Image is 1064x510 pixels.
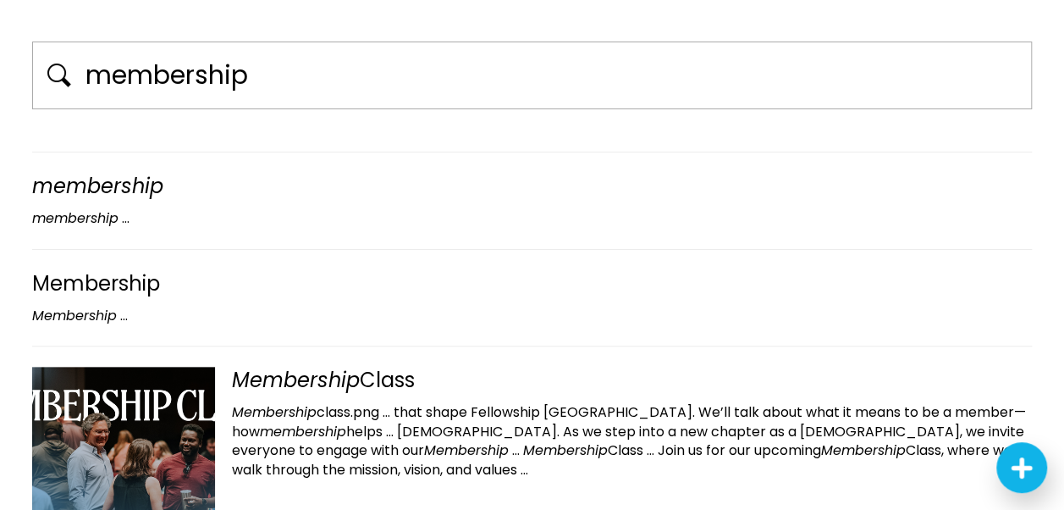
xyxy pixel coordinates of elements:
[32,306,117,325] em: Membership
[647,441,654,460] span: …
[32,249,1033,346] div: Membership Membership …
[512,441,520,460] span: …
[32,367,1033,393] div: Class
[122,208,130,228] span: …
[120,306,128,325] span: …
[32,152,1033,249] div: membership membership …
[232,441,1023,479] span: Join us for our upcoming Class, where we’ll walk through the mission, vision, and values
[232,366,360,394] em: Membership
[821,441,906,460] em: Membership
[32,172,163,200] em: membership
[386,422,394,441] span: …
[383,402,390,422] span: …
[84,55,1023,96] input: Type to search…
[424,441,509,460] em: Membership
[32,270,1033,297] div: Membership
[232,402,379,422] span: class.png
[232,422,1024,460] span: [DEMOGRAPHIC_DATA]. As we step into a new chapter as a [DEMOGRAPHIC_DATA], we invite everyone to ...
[232,402,1026,441] span: that shape Fellowship [GEOGRAPHIC_DATA]. We’ll talk about what it means to be a member—how helps
[521,460,528,480] span: …
[523,441,643,460] span: Class
[260,422,346,441] em: membership
[523,441,608,460] em: Membership
[32,208,119,228] em: membership
[232,402,317,422] em: Membership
